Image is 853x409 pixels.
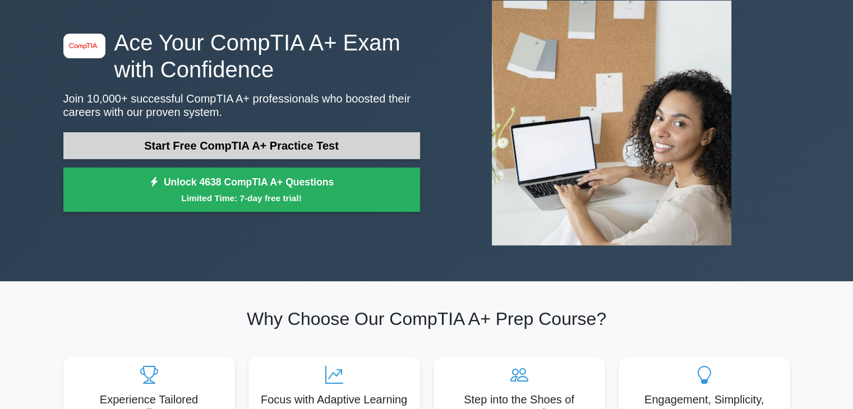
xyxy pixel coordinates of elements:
[77,192,406,204] small: Limited Time: 7-day free trial!
[63,132,420,159] a: Start Free CompTIA A+ Practice Test
[63,92,420,119] p: Join 10,000+ successful CompTIA A+ professionals who boosted their careers with our proven system.
[257,393,411,406] h5: Focus with Adaptive Learning
[63,308,790,329] h2: Why Choose Our CompTIA A+ Prep Course?
[63,168,420,212] a: Unlock 4638 CompTIA A+ QuestionsLimited Time: 7-day free trial!
[63,29,420,83] h1: Ace Your CompTIA A+ Exam with Confidence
